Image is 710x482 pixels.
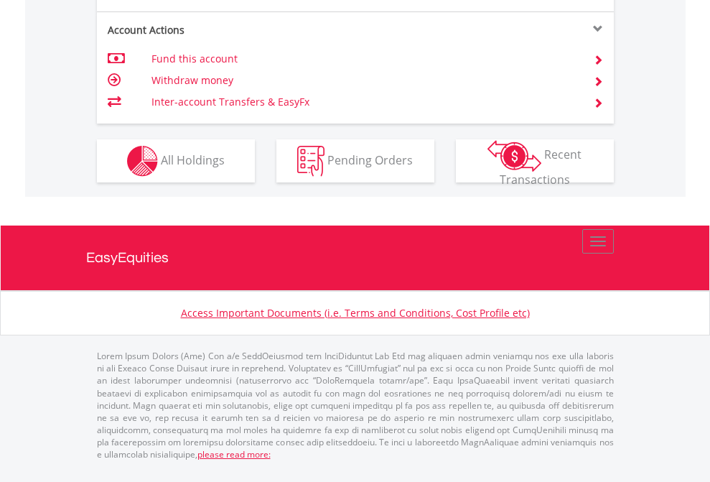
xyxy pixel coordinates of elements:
[97,23,355,37] div: Account Actions
[151,48,576,70] td: Fund this account
[97,139,255,182] button: All Holdings
[276,139,434,182] button: Pending Orders
[197,448,271,460] a: please read more:
[151,91,576,113] td: Inter-account Transfers & EasyFx
[97,350,614,460] p: Lorem Ipsum Dolors (Ame) Con a/e SeddOeiusmod tem InciDiduntut Lab Etd mag aliquaen admin veniamq...
[151,70,576,91] td: Withdraw money
[161,152,225,167] span: All Holdings
[86,226,625,290] a: EasyEquities
[127,146,158,177] img: holdings-wht.png
[297,146,324,177] img: pending_instructions-wht.png
[487,140,541,172] img: transactions-zar-wht.png
[327,152,413,167] span: Pending Orders
[181,306,530,320] a: Access Important Documents (i.e. Terms and Conditions, Cost Profile etc)
[456,139,614,182] button: Recent Transactions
